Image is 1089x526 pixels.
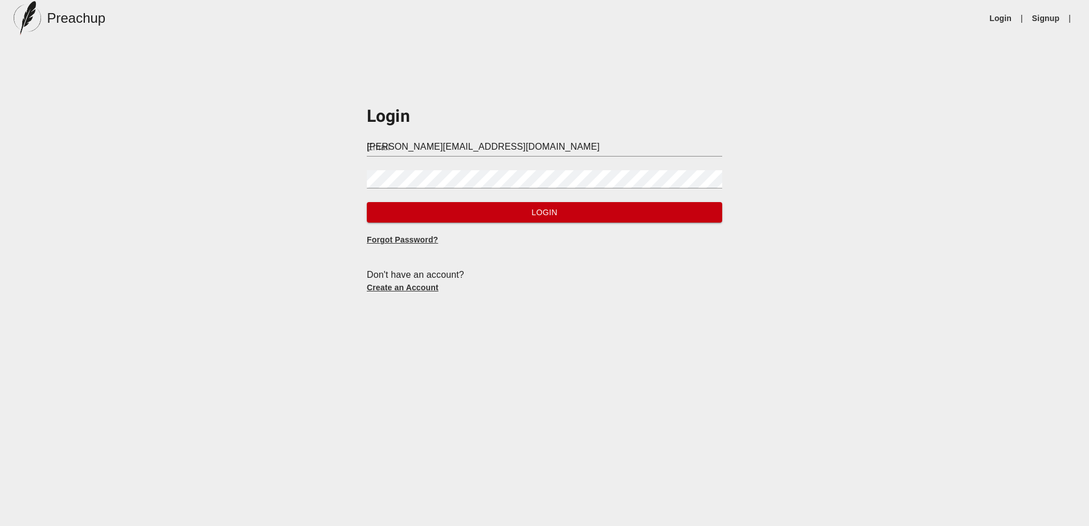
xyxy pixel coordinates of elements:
a: Forgot Password? [367,235,438,244]
li: | [1016,13,1027,24]
button: Login [367,202,722,223]
img: preachup-logo.png [14,1,41,35]
h5: Preachup [47,9,105,27]
span: Login [376,206,713,220]
iframe: Drift Widget Chat Controller [1032,469,1075,512]
div: Don't have an account? [367,268,722,282]
li: | [1064,13,1075,24]
a: Create an Account [367,283,439,292]
h3: Login [367,105,722,129]
a: Login [989,13,1012,24]
a: Signup [1032,13,1059,24]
